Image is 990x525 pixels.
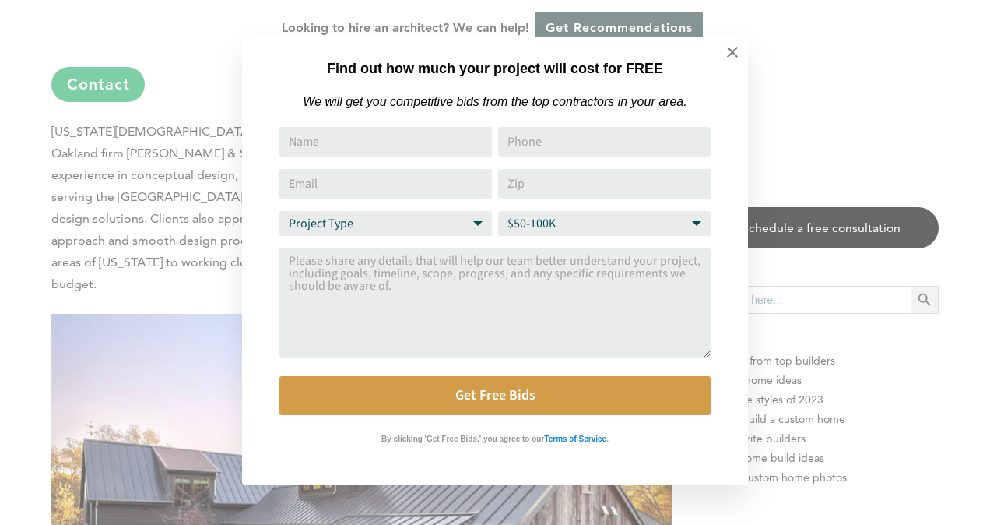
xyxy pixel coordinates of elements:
strong: By clicking 'Get Free Bids,' you agree to our [381,435,544,443]
input: Email Address [279,169,492,199]
input: Phone [498,127,711,157]
strong: Find out how much your project will cost for FREE [327,61,663,76]
a: Terms of Service [544,431,606,444]
strong: Terms of Service [544,435,606,443]
select: Project Type [279,211,492,236]
iframe: Drift Widget Chat Controller [691,413,971,506]
em: We will get you competitive bids from the top contractors in your area. [303,95,686,108]
select: Budget Range [498,211,711,236]
button: Get Free Bids [279,376,711,415]
input: Name [279,127,492,157]
button: Close [705,25,760,79]
input: Zip [498,169,711,199]
strong: . [606,435,609,443]
textarea: Comment or Message [279,248,711,358]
